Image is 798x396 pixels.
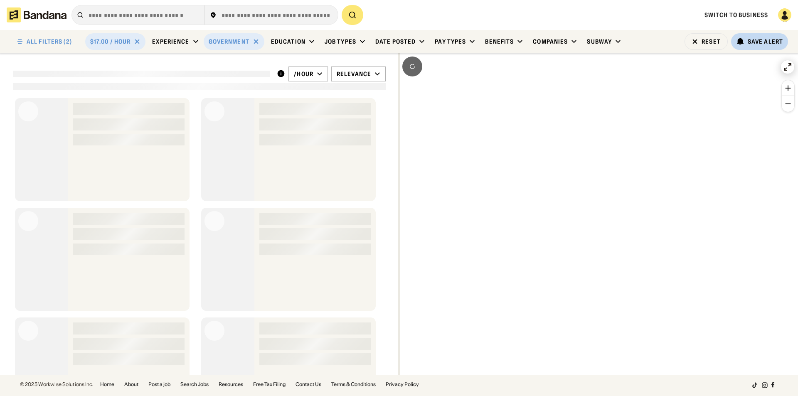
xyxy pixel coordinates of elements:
[219,382,243,387] a: Resources
[485,38,514,45] div: Benefits
[20,382,94,387] div: © 2025 Workwise Solutions Inc.
[13,95,386,375] div: grid
[100,382,114,387] a: Home
[702,39,721,44] div: Reset
[209,38,249,45] div: Government
[375,38,416,45] div: Date Posted
[124,382,138,387] a: About
[748,38,783,45] div: Save Alert
[296,382,321,387] a: Contact Us
[294,70,313,78] div: /hour
[331,382,376,387] a: Terms & Conditions
[253,382,286,387] a: Free Tax Filing
[533,38,568,45] div: Companies
[152,38,189,45] div: Experience
[148,382,170,387] a: Post a job
[90,38,131,45] div: $17.00 / hour
[587,38,612,45] div: Subway
[704,11,768,19] a: Switch to Business
[27,39,72,44] div: ALL FILTERS (2)
[325,38,356,45] div: Job Types
[180,382,209,387] a: Search Jobs
[337,70,371,78] div: Relevance
[435,38,466,45] div: Pay Types
[7,7,66,22] img: Bandana logotype
[271,38,305,45] div: Education
[386,382,419,387] a: Privacy Policy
